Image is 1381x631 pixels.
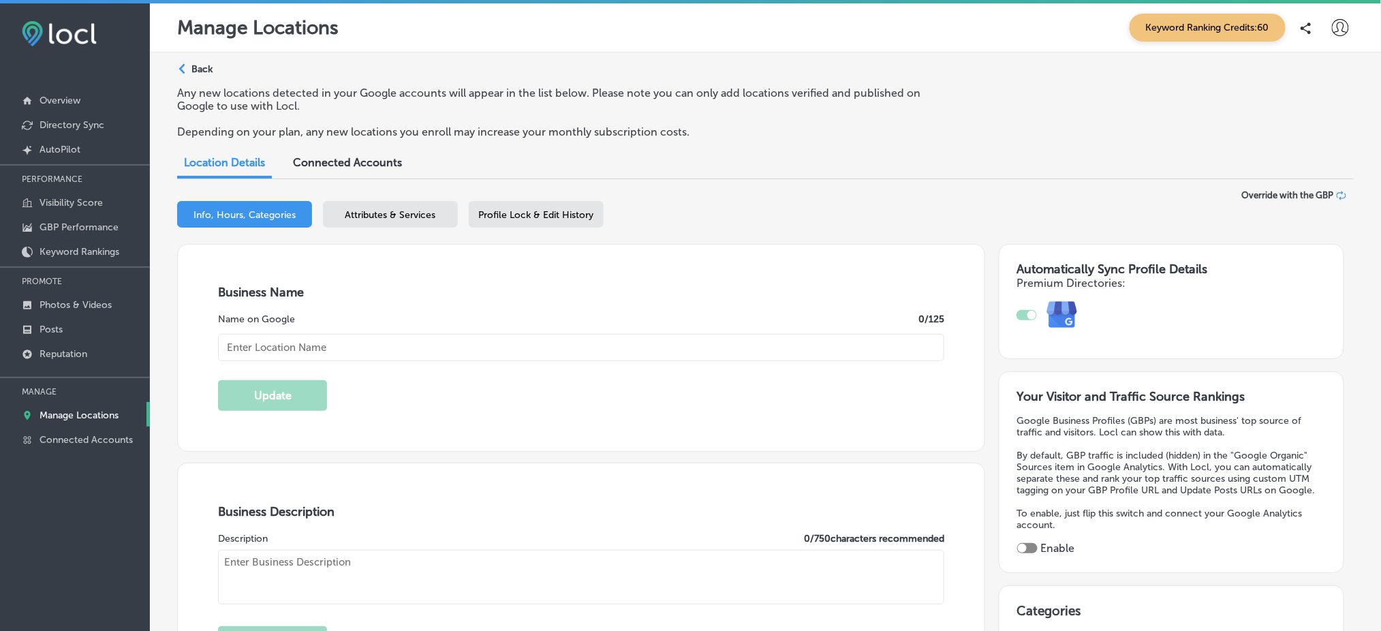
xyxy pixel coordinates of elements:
[1017,415,1326,438] p: Google Business Profiles (GBPs) are most business' top source of traffic and visitors. Locl can s...
[1041,542,1075,555] label: Enable
[218,533,268,544] label: Description
[479,209,594,221] span: Profile Lock & Edit History
[40,119,104,131] p: Directory Sync
[218,380,327,411] button: Update
[40,197,103,209] p: Visibility Score
[184,156,265,169] span: Location Details
[1017,277,1326,290] h4: Premium Directories:
[918,313,944,325] label: 0 /125
[1017,450,1326,496] p: By default, GBP traffic is included (hidden) in the "Google Organic" Sources item in Google Analy...
[40,348,87,360] p: Reputation
[1037,290,1088,341] img: e7ababfa220611ac49bdb491a11684a6.png
[804,533,944,544] label: 0 / 750 characters recommended
[1017,603,1326,624] h3: Categories
[193,209,296,221] span: Info, Hours, Categories
[218,285,944,300] h3: Business Name
[177,87,942,112] p: Any new locations detected in your Google accounts will appear in the list below. Please note you...
[218,334,944,361] input: Enter Location Name
[218,313,295,325] label: Name on Google
[40,324,63,335] p: Posts
[177,16,339,39] p: Manage Locations
[40,434,133,446] p: Connected Accounts
[1130,14,1286,42] span: Keyword Ranking Credits: 60
[40,144,80,155] p: AutoPilot
[40,221,119,233] p: GBP Performance
[1017,508,1326,531] p: To enable, just flip this switch and connect your Google Analytics account.
[218,504,944,519] h3: Business Description
[1017,389,1326,404] h3: Your Visitor and Traffic Source Rankings
[293,156,402,169] span: Connected Accounts
[345,209,436,221] span: Attributes & Services
[40,299,112,311] p: Photos & Videos
[177,125,942,138] p: Depending on your plan, any new locations you enroll may increase your monthly subscription costs.
[1241,190,1333,200] span: Override with the GBP
[1017,262,1326,277] h3: Automatically Sync Profile Details
[191,63,213,75] p: Back
[40,95,80,106] p: Overview
[40,410,119,421] p: Manage Locations
[40,246,119,258] p: Keyword Rankings
[22,21,97,46] img: fda3e92497d09a02dc62c9cd864e3231.png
